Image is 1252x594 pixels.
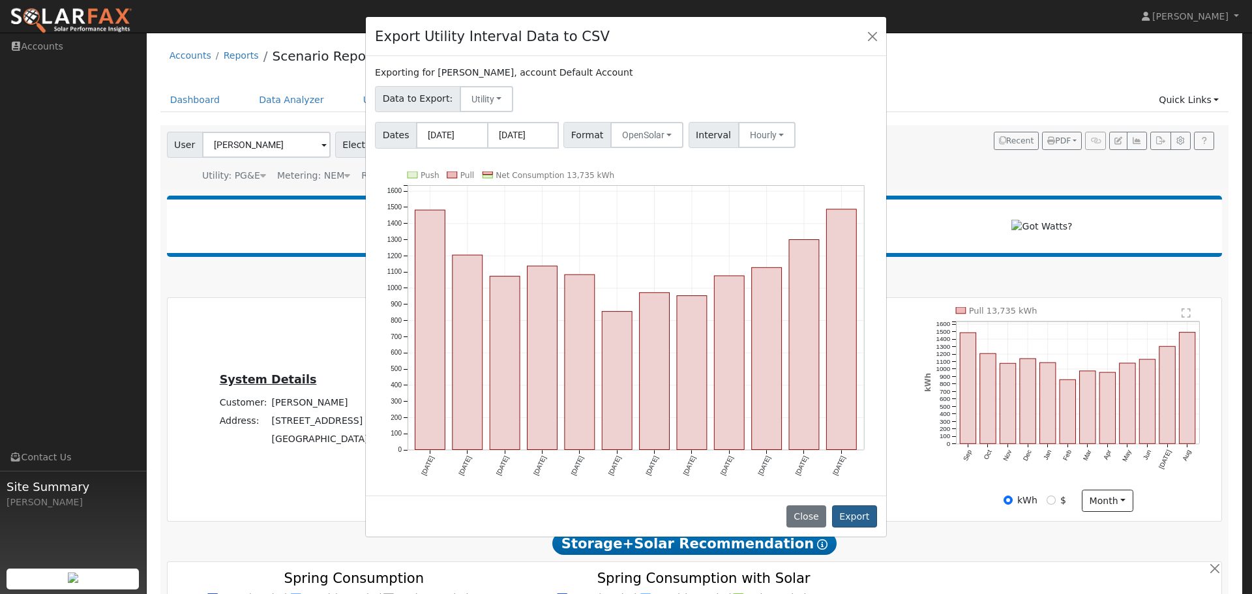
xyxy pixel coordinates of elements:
[415,210,445,449] rect: onclick=""
[391,365,402,372] text: 500
[682,454,697,476] text: [DATE]
[391,317,402,324] text: 800
[391,301,402,308] text: 900
[832,505,877,527] button: Export
[677,295,707,449] rect: onclick=""
[714,276,744,450] rect: onclick=""
[458,454,473,476] text: [DATE]
[607,454,622,476] text: [DATE]
[786,505,826,527] button: Close
[570,454,585,476] text: [DATE]
[827,209,857,450] rect: onclick=""
[863,27,882,45] button: Close
[794,454,809,476] text: [DATE]
[610,122,684,148] button: OpenSolar
[490,276,520,449] rect: onclick=""
[391,349,402,356] text: 600
[453,255,483,449] rect: onclick=""
[563,122,611,148] span: Format
[528,266,558,450] rect: onclick=""
[387,220,402,227] text: 1400
[460,86,514,112] button: Utility
[460,171,474,180] text: Pull
[831,454,846,476] text: [DATE]
[495,454,510,476] text: [DATE]
[387,284,402,291] text: 1000
[644,454,659,476] text: [DATE]
[391,413,402,421] text: 200
[602,311,632,449] rect: onclick=""
[756,454,771,476] text: [DATE]
[738,122,796,148] button: Hourly
[387,236,402,243] text: 1300
[532,454,547,476] text: [DATE]
[719,454,734,476] text: [DATE]
[387,187,402,194] text: 1600
[398,446,402,453] text: 0
[789,239,819,449] rect: onclick=""
[375,86,460,112] span: Data to Export:
[421,171,440,180] text: Push
[391,333,402,340] text: 700
[375,122,417,149] span: Dates
[420,454,435,476] text: [DATE]
[387,203,402,211] text: 1500
[689,122,739,148] span: Interval
[391,430,402,437] text: 100
[375,66,633,80] label: Exporting for [PERSON_NAME], account Default Account
[375,26,610,47] h4: Export Utility Interval Data to CSV
[565,275,595,449] rect: onclick=""
[640,293,670,450] rect: onclick=""
[391,398,402,405] text: 300
[387,252,402,259] text: 1200
[496,171,614,180] text: Net Consumption 13,735 kWh
[387,268,402,275] text: 1100
[752,267,782,449] rect: onclick=""
[391,381,402,389] text: 400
